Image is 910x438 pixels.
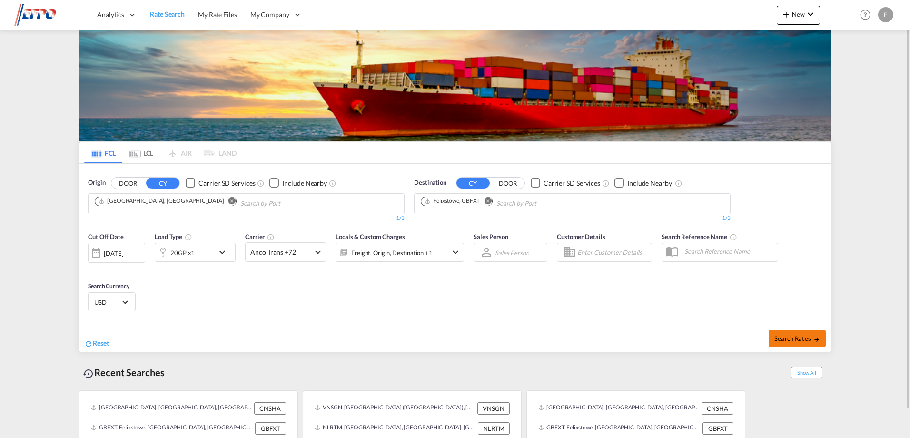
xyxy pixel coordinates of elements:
[88,178,105,188] span: Origin
[680,244,778,259] input: Search Reference Name
[79,164,831,352] div: OriginDOOR CY Checkbox No InkUnchecked: Search for CY (Container Yard) services for all selected ...
[702,402,733,415] div: CNSHA
[544,179,600,188] div: Carrier SD Services
[254,402,286,415] div: CNSHA
[424,197,480,205] div: Felixstowe, GBFXT
[805,9,816,20] md-icon: icon-chevron-down
[122,142,160,163] md-tab-item: LCL
[170,246,195,259] div: 20GP x1
[813,336,820,343] md-icon: icon-arrow-right
[781,10,816,18] span: New
[538,422,700,435] div: GBFXT, Felixstowe, United Kingdom, GB & Ireland, Europe
[267,233,275,241] md-icon: The selected Trucker/Carrierwill be displayed in the rate results If the rates are from another f...
[857,7,873,23] span: Help
[351,246,433,259] div: Freight Origin Destination Factory Stuffing
[614,178,672,188] md-checkbox: Checkbox No Ink
[781,9,792,20] md-icon: icon-plus 400-fg
[88,233,124,240] span: Cut Off Date
[93,295,130,309] md-select: Select Currency: $ USDUnited States Dollar
[791,367,822,378] span: Show All
[329,179,336,187] md-icon: Unchecked: Ignores neighbouring ports when fetching rates.Checked : Includes neighbouring ports w...
[83,368,94,379] md-icon: icon-backup-restore
[186,178,255,188] md-checkbox: Checkbox No Ink
[84,339,93,348] md-icon: icon-refresh
[315,402,475,415] div: VNSGN, Ho Chi Minh City (Saigon), Viet Nam, South East Asia, Asia Pacific
[97,10,124,20] span: Analytics
[111,178,145,189] button: DOOR
[79,362,168,383] div: Recent Searches
[456,178,490,189] button: CY
[315,422,475,435] div: NLRTM, Rotterdam, Netherlands, Western Europe, Europe
[491,178,524,189] button: DOOR
[424,197,482,205] div: Press delete to remove this chip.
[98,197,224,205] div: Shanghai, CNSHA
[769,330,826,347] button: Search Ratesicon-arrow-right
[662,233,737,240] span: Search Reference Name
[269,178,327,188] md-checkbox: Checkbox No Ink
[414,214,731,222] div: 1/3
[257,179,265,187] md-icon: Unchecked: Search for CY (Container Yard) services for all selected carriers.Checked : Search for...
[84,142,237,163] md-pagination-wrapper: Use the left and right arrow keys to navigate between tabs
[88,262,95,275] md-datepicker: Select
[777,6,820,25] button: icon-plus 400-fgNewicon-chevron-down
[627,179,672,188] div: Include Nearby
[14,4,79,26] img: d38966e06f5511efa686cdb0e1f57a29.png
[675,179,682,187] md-icon: Unchecked: Ignores neighbouring ports when fetching rates.Checked : Includes neighbouring ports w...
[88,243,145,263] div: [DATE]
[494,246,530,259] md-select: Sales Person
[250,10,289,20] span: My Company
[93,339,109,347] span: Reset
[150,10,185,18] span: Rate Search
[474,233,508,240] span: Sales Person
[240,196,331,211] input: Chips input.
[91,402,252,415] div: CNSHA, Shanghai, China, Greater China & Far East Asia, Asia Pacific
[94,298,121,307] span: USD
[577,245,649,259] input: Enter Customer Details
[531,178,600,188] md-checkbox: Checkbox No Ink
[222,197,236,207] button: Remove
[496,196,587,211] input: Chips input.
[774,335,820,342] span: Search Rates
[255,422,286,435] div: GBFXT
[478,422,510,435] div: NLRTM
[84,142,122,163] md-tab-item: FCL
[185,233,192,241] md-icon: icon-information-outline
[538,402,699,415] div: CNSHA, Shanghai, China, Greater China & Far East Asia, Asia Pacific
[198,179,255,188] div: Carrier SD Services
[419,194,591,211] md-chips-wrap: Chips container. Use arrow keys to select chips.
[84,338,109,349] div: icon-refreshReset
[88,214,405,222] div: 1/3
[478,197,492,207] button: Remove
[857,7,878,24] div: Help
[155,243,236,262] div: 20GP x1icon-chevron-down
[336,233,405,240] span: Locals & Custom Charges
[602,179,610,187] md-icon: Unchecked: Search for CY (Container Yard) services for all selected carriers.Checked : Search for...
[91,422,253,435] div: GBFXT, Felixstowe, United Kingdom, GB & Ireland, Europe
[88,282,129,289] span: Search Currency
[93,194,335,211] md-chips-wrap: Chips container. Use arrow keys to select chips.
[557,233,605,240] span: Customer Details
[730,233,737,241] md-icon: Your search will be saved by the below given name
[146,178,179,189] button: CY
[79,30,831,141] img: LCL+%26+FCL+BACKGROUND.png
[245,233,275,240] span: Carrier
[217,247,233,258] md-icon: icon-chevron-down
[198,10,237,19] span: My Rate Files
[98,197,226,205] div: Press delete to remove this chip.
[878,7,893,22] div: E
[450,247,461,258] md-icon: icon-chevron-down
[282,179,327,188] div: Include Nearby
[702,422,733,435] div: GBFXT
[414,178,446,188] span: Destination
[104,249,123,258] div: [DATE]
[336,243,464,262] div: Freight Origin Destination Factory Stuffingicon-chevron-down
[477,402,510,415] div: VNSGN
[250,248,312,257] span: Anco Trans +72
[155,233,192,240] span: Load Type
